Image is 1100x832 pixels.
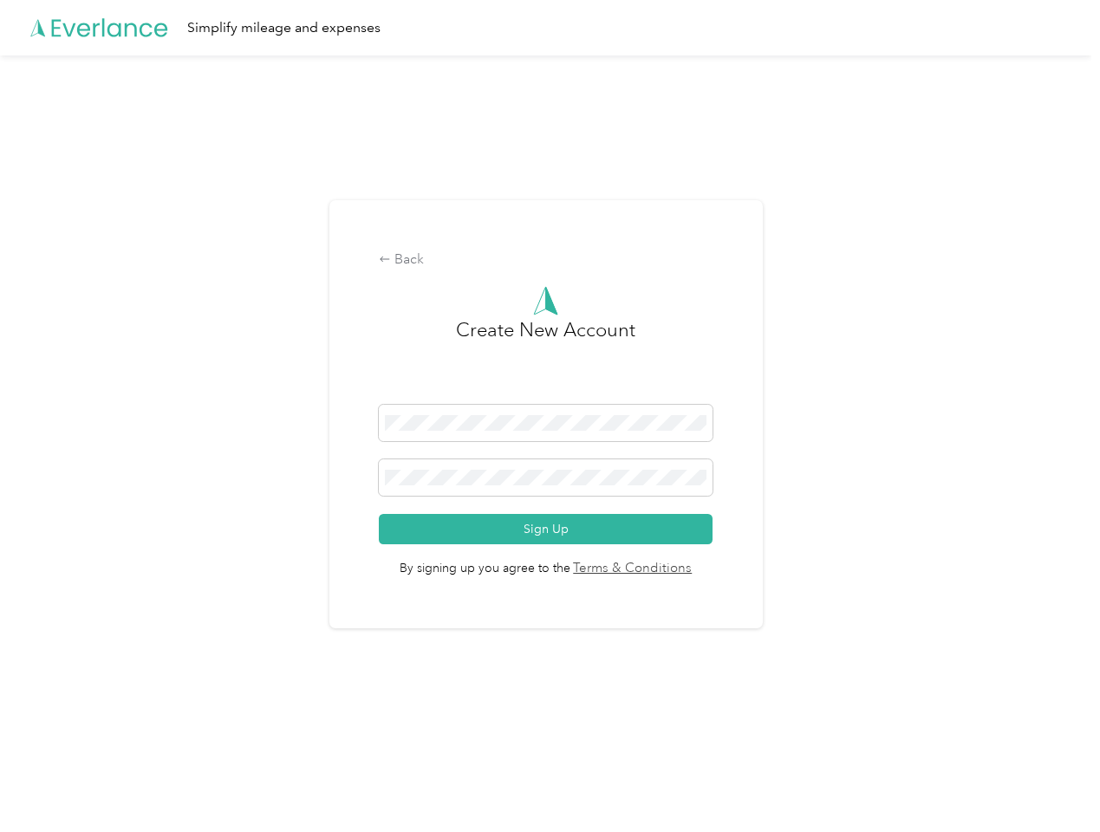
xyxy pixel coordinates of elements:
[456,315,635,405] h3: Create New Account
[379,514,713,544] button: Sign Up
[379,544,713,579] span: By signing up you agree to the
[379,250,713,270] div: Back
[570,559,693,579] a: Terms & Conditions
[187,17,381,39] div: Simplify mileage and expenses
